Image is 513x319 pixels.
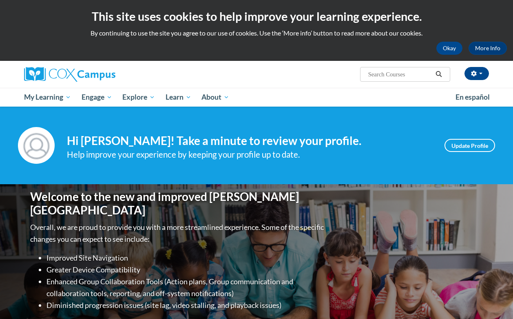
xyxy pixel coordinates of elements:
[30,190,326,217] h1: Welcome to the new and improved [PERSON_NAME][GEOGRAPHIC_DATA]
[464,67,489,80] button: Account Settings
[76,88,117,107] a: Engage
[6,29,507,38] p: By continuing to use the site you agree to our use of cookies. Use the ‘More info’ button to read...
[18,127,55,164] img: Profile Image
[24,92,71,102] span: My Learning
[30,221,326,245] p: Overall, we are proud to provide you with a more streamlined experience. Some of the specific cha...
[24,67,115,82] img: Cox Campus
[18,88,495,107] div: Main menu
[46,252,326,264] li: Improved Site Navigation
[433,69,445,79] button: Search
[24,67,171,82] a: Cox Campus
[450,89,495,106] a: En español
[469,42,507,55] a: More Info
[122,92,155,102] span: Explore
[367,69,433,79] input: Search Courses
[456,93,490,101] span: En español
[201,92,229,102] span: About
[67,148,432,161] div: Help improve your experience by keeping your profile up to date.
[166,92,191,102] span: Learn
[46,276,326,299] li: Enhanced Group Collaboration Tools (Action plans, Group communication and collaboration tools, re...
[19,88,76,107] a: My Learning
[444,139,495,152] a: Update Profile
[6,8,507,25] h2: This site uses cookies to help improve your learning experience.
[480,286,506,312] iframe: Button to launch messaging window
[82,92,112,102] span: Engage
[117,88,160,107] a: Explore
[160,88,197,107] a: Learn
[46,264,326,276] li: Greater Device Compatibility
[46,299,326,311] li: Diminished progression issues (site lag, video stalling, and playback issues)
[67,134,432,148] h4: Hi [PERSON_NAME]! Take a minute to review your profile.
[436,42,462,55] button: Okay
[197,88,235,107] a: About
